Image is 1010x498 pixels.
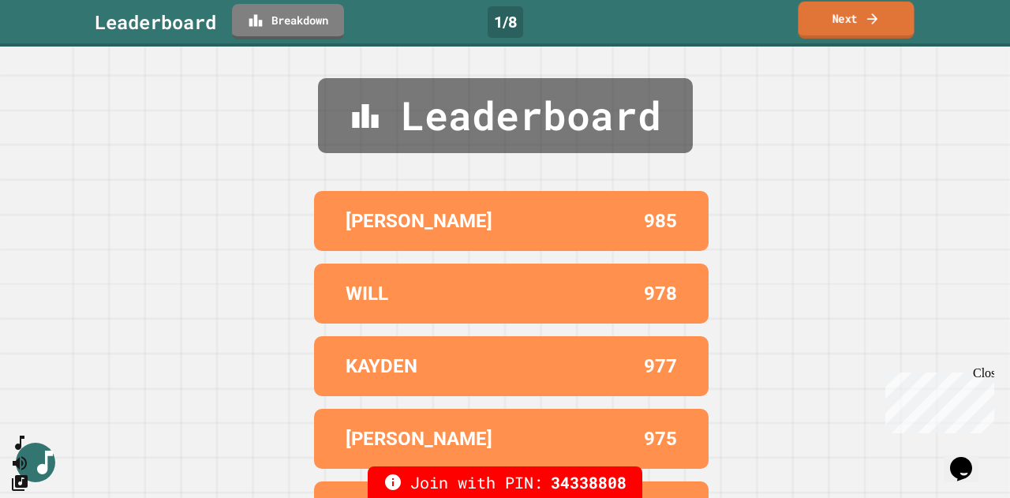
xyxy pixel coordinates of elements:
div: 1 / 8 [488,6,523,38]
div: Leaderboard [95,8,216,36]
div: Join with PIN: [368,466,642,498]
p: 977 [644,352,677,380]
button: SpeedDial basic example [10,433,29,453]
span: 34338808 [551,470,627,494]
button: Mute music [10,453,29,473]
a: Next [798,2,914,39]
p: WILL [346,279,388,308]
p: [PERSON_NAME] [346,207,492,235]
button: Change Music [10,473,29,492]
a: Breakdown [232,4,344,39]
p: 975 [644,425,677,453]
p: [PERSON_NAME] [346,425,492,453]
p: 978 [644,279,677,308]
iframe: chat widget [879,366,994,433]
p: KAYDEN [346,352,417,380]
div: Chat with us now!Close [6,6,109,100]
div: Leaderboard [318,78,693,153]
p: 985 [644,207,677,235]
iframe: chat widget [944,435,994,482]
